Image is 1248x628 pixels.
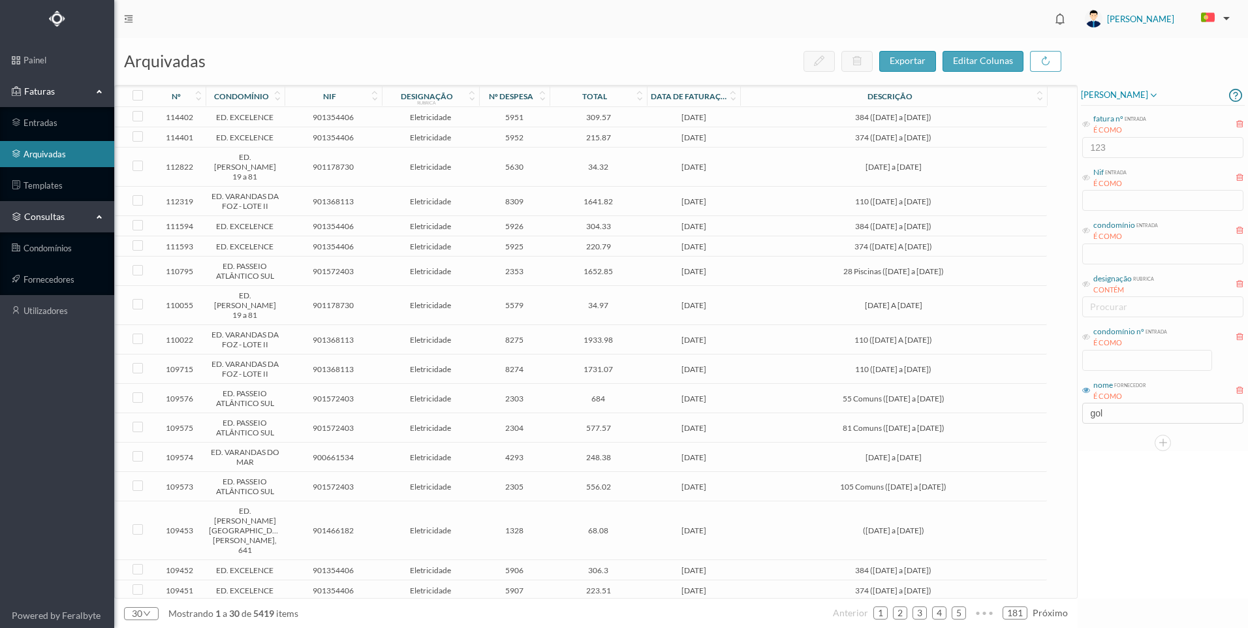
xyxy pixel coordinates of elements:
span: 901368113 [288,335,379,345]
button: PT [1191,8,1235,29]
span: ED. VARANDAS DA FOZ - LOTE II [209,359,281,379]
div: designação [401,91,453,101]
span: 1 [213,608,223,619]
span: 1652.85 [553,266,644,276]
span: 374 ([DATE] a [DATE]) [743,586,1043,595]
span: 384 ([DATE] a [DATE]) [743,565,1043,575]
span: 109576 [157,394,202,403]
span: 112319 [157,196,202,206]
span: 901572403 [288,394,379,403]
div: condomínio [1093,219,1135,231]
span: 901354406 [288,242,379,251]
span: 2353 [482,266,546,276]
span: 110 ([DATE] a [DATE]) [743,364,1043,374]
div: total [582,91,607,101]
li: 5 [952,606,966,620]
span: Eletricidade [385,526,476,535]
div: É COMO [1093,231,1158,242]
span: 901368113 [288,196,379,206]
span: ED. [PERSON_NAME] 19 a 81 [209,152,281,181]
span: ED. [PERSON_NAME] 19 a 81 [209,290,281,320]
span: 248.38 [553,452,644,462]
div: condomínio [214,91,269,101]
div: Nif [1093,166,1104,178]
button: exportar [879,51,936,72]
span: Eletricidade [385,586,476,595]
span: [DATE] [650,452,737,462]
span: 901354406 [288,586,379,595]
div: É COMO [1093,391,1146,402]
span: 306.3 [553,565,644,575]
span: ED. [PERSON_NAME][GEOGRAPHIC_DATA][PERSON_NAME], 641 [209,506,281,555]
span: Eletricidade [385,482,476,492]
li: Avançar 5 Páginas [971,603,997,623]
span: 4293 [482,452,546,462]
span: 110 ([DATE] A [DATE]) [743,335,1043,345]
span: 5925 [482,242,546,251]
span: 110 ([DATE] a [DATE]) [743,196,1043,206]
span: Eletricidade [385,423,476,433]
div: entrada [1123,113,1146,123]
span: [DATE] [650,586,737,595]
span: 1933.98 [553,335,644,345]
span: Eletricidade [385,394,476,403]
span: Eletricidade [385,452,476,462]
span: ([DATE] a [DATE]) [743,526,1043,535]
li: Página Anterior [833,603,868,623]
span: ED. EXCELENCE [209,242,281,251]
div: fornecedor [1113,379,1146,389]
span: 901572403 [288,266,379,276]
div: nº despesa [489,91,533,101]
span: 900661534 [288,452,379,462]
span: 2305 [482,482,546,492]
span: 111593 [157,242,202,251]
div: rubrica [417,100,436,105]
span: 1641.82 [553,196,644,206]
div: nº [172,91,181,101]
span: [DATE] [650,162,737,172]
span: 81 Comuns ([DATE] a [DATE]) [743,423,1043,433]
a: 1 [874,603,887,623]
span: 109575 [157,423,202,433]
span: 34.97 [553,300,644,310]
span: 5906 [482,565,546,575]
span: 215.87 [553,133,644,142]
div: entrada [1135,219,1158,229]
i: icon: question-circle-o [1229,85,1242,105]
span: 304.33 [553,221,644,231]
span: 901354406 [288,221,379,231]
span: 112822 [157,162,202,172]
span: ED. EXCELENCE [209,565,281,575]
span: [DATE] [650,565,737,575]
img: user_titan3.af2715ee.jpg [1085,10,1102,27]
span: items [276,608,298,619]
span: 109451 [157,586,202,595]
span: Eletricidade [385,221,476,231]
span: 114402 [157,112,202,122]
span: 1328 [482,526,546,535]
span: 5907 [482,586,546,595]
span: 901178730 [288,300,379,310]
span: [DATE] [650,196,737,206]
span: 30 [227,608,242,619]
div: É COMO [1093,125,1146,136]
div: condomínio nº [1093,326,1144,338]
li: 2 [893,606,907,620]
div: nome [1093,379,1113,391]
span: ED. VARANDAS DA FOZ - LOTE II [209,330,281,349]
span: Faturas [21,85,93,98]
span: 384 ([DATE] a [DATE]) [743,112,1043,122]
img: Logo [49,10,65,27]
span: exportar [890,55,926,66]
span: 5630 [482,162,546,172]
span: 114401 [157,133,202,142]
span: 1731.07 [553,364,644,374]
span: 105 Comuns ([DATE] a [DATE]) [743,482,1043,492]
span: 901572403 [288,482,379,492]
span: 223.51 [553,586,644,595]
div: fatura nº [1093,113,1123,125]
span: 110022 [157,335,202,345]
li: 1 [873,606,888,620]
span: 8275 [482,335,546,345]
span: 220.79 [553,242,644,251]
